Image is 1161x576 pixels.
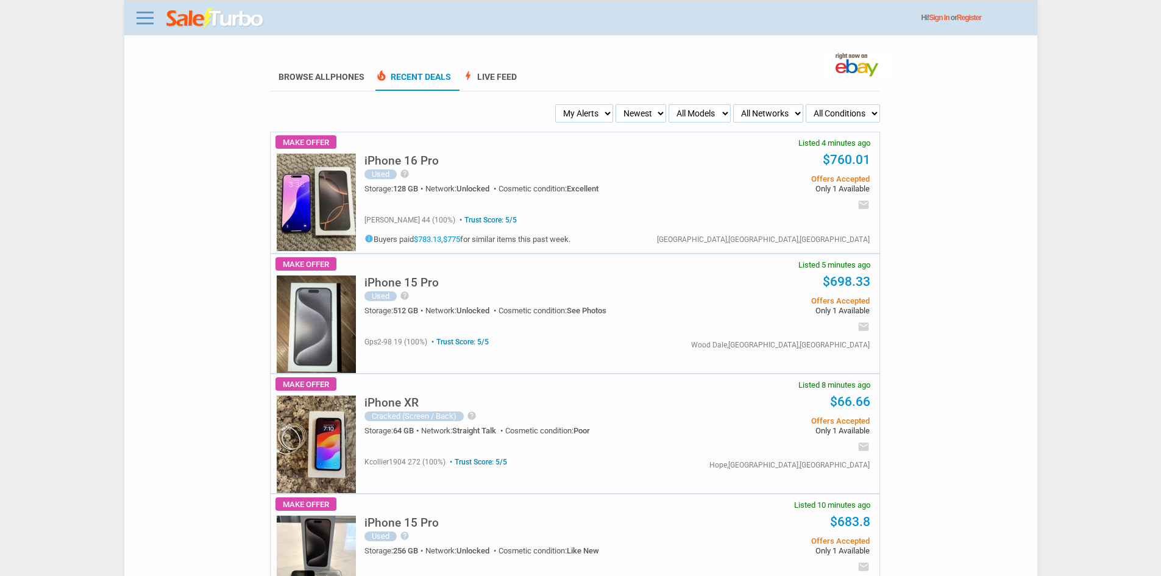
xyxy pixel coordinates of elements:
span: Listed 8 minutes ago [798,381,870,389]
span: Offers Accepted [686,297,869,305]
a: local_fire_departmentRecent Deals [375,72,451,91]
span: or [951,13,981,22]
span: Listed 10 minutes ago [794,501,870,509]
div: Used [364,291,397,301]
span: Make Offer [275,135,336,149]
a: Browse AllPhones [279,72,364,82]
span: 128 GB [393,184,418,193]
div: Used [364,532,397,541]
a: $683.8 [830,514,870,529]
span: Unlocked [456,306,489,315]
span: Only 1 Available [686,547,869,555]
span: bolt [462,69,474,82]
div: Cosmetic condition: [499,307,606,315]
span: Trust Score: 5/5 [457,216,517,224]
span: Straight Talk [452,426,496,435]
h5: Buyers paid , for similar items this past week. [364,234,570,243]
div: Storage: [364,427,421,435]
div: Cosmetic condition: [499,547,599,555]
i: help [400,531,410,541]
span: See Photos [567,306,606,315]
h5: iPhone XR [364,397,419,408]
span: kcollier1904 272 (100%) [364,458,446,466]
img: s-l225.jpg [277,154,356,251]
span: Hi! [921,13,929,22]
span: local_fire_department [375,69,388,82]
i: help [400,169,410,179]
span: [PERSON_NAME] 44 (100%) [364,216,455,224]
a: iPhone 15 Pro [364,279,439,288]
span: Offers Accepted [686,537,869,545]
span: Listed 4 minutes ago [798,139,870,147]
span: Listed 5 minutes ago [798,261,870,269]
div: Used [364,169,397,179]
i: email [857,321,870,333]
img: s-l225.jpg [277,396,356,493]
h5: iPhone 15 Pro [364,517,439,528]
div: Storage: [364,307,425,315]
div: Wood Dale,[GEOGRAPHIC_DATA],[GEOGRAPHIC_DATA] [691,341,870,349]
span: Excellent [567,184,598,193]
i: info [364,234,374,243]
a: Register [957,13,981,22]
a: $783.13 [414,235,441,244]
div: Network: [425,307,499,315]
span: Only 1 Available [686,185,869,193]
i: email [857,441,870,453]
span: Like New [567,546,599,555]
h5: iPhone 16 Pro [364,155,439,166]
div: Storage: [364,185,425,193]
a: $760.01 [823,152,870,167]
div: Network: [425,547,499,555]
div: Network: [421,427,505,435]
a: iPhone 15 Pro [364,519,439,528]
a: $66.66 [830,394,870,409]
span: Make Offer [275,257,336,271]
i: email [857,199,870,211]
span: 256 GB [393,546,418,555]
a: boltLive Feed [462,72,517,91]
img: s-l225.jpg [277,276,356,373]
span: Poor [573,426,590,435]
span: Unlocked [456,546,489,555]
i: help [467,411,477,421]
div: Network: [425,185,499,193]
span: Make Offer [275,497,336,511]
div: Cosmetic condition: [499,185,598,193]
span: Only 1 Available [686,427,869,435]
div: Hope,[GEOGRAPHIC_DATA],[GEOGRAPHIC_DATA] [709,461,870,469]
span: Trust Score: 5/5 [429,338,489,346]
h5: iPhone 15 Pro [364,277,439,288]
a: iPhone 16 Pro [364,157,439,166]
div: Cracked (Screen / Back) [364,411,464,421]
a: iPhone XR [364,399,419,408]
span: Unlocked [456,184,489,193]
span: gps2-98 19 (100%) [364,338,427,346]
span: Only 1 Available [686,307,869,315]
span: Trust Score: 5/5 [447,458,507,466]
span: 64 GB [393,426,414,435]
div: Storage: [364,547,425,555]
span: Offers Accepted [686,417,869,425]
span: Make Offer [275,377,336,391]
a: $775 [443,235,460,244]
img: saleturbo.com - Online Deals and Discount Coupons [166,8,265,30]
div: [GEOGRAPHIC_DATA],[GEOGRAPHIC_DATA],[GEOGRAPHIC_DATA] [657,236,870,243]
span: Phones [330,72,364,82]
span: 512 GB [393,306,418,315]
span: Offers Accepted [686,175,869,183]
div: Cosmetic condition: [505,427,590,435]
a: Sign In [929,13,950,22]
i: help [400,291,410,300]
a: $698.33 [823,274,870,289]
i: email [857,561,870,573]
